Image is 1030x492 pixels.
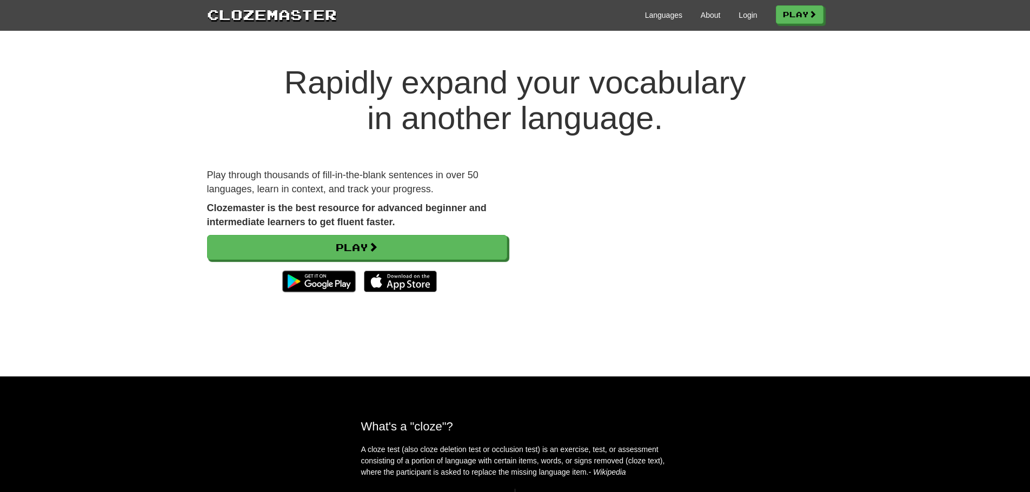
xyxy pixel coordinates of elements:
[739,10,757,21] a: Login
[589,468,626,476] em: - Wikipedia
[701,10,721,21] a: About
[277,265,361,298] img: Get it on Google Play
[207,4,337,24] a: Clozemaster
[361,444,669,478] p: A cloze test (also cloze deletion test or occlusion test) is an exercise, test, or assessment con...
[361,420,669,433] h2: What's a "cloze"?
[207,169,507,196] p: Play through thousands of fill-in-the-blank sentences in over 50 languages, learn in context, and...
[776,5,823,24] a: Play
[207,235,507,260] a: Play
[645,10,682,21] a: Languages
[364,271,437,292] img: Download_on_the_App_Store_Badge_US-UK_135x40-25178aeef6eb6b83b96f5f2d004eda3bffbb37122de64afbaef7...
[207,203,487,227] strong: Clozemaster is the best resource for advanced beginner and intermediate learners to get fluent fa...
